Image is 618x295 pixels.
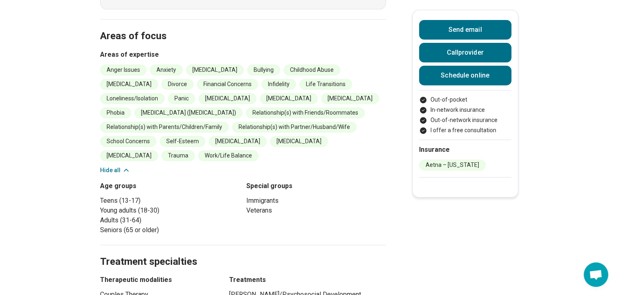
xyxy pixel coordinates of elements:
[419,66,511,85] a: Schedule online
[100,122,229,133] li: Relationship(s) with Parents/Children/Family
[100,50,386,60] h3: Areas of expertise
[247,64,280,75] li: Bullying
[161,150,195,161] li: Trauma
[209,136,267,147] li: [MEDICAL_DATA]
[100,275,214,285] h3: Therapeutic modalities
[100,136,156,147] li: School Concerns
[100,79,158,90] li: [MEDICAL_DATA]
[100,166,130,175] button: Hide all
[199,93,257,104] li: [MEDICAL_DATA]
[419,116,511,124] li: Out-of-network insurance
[134,107,243,118] li: [MEDICAL_DATA] ([MEDICAL_DATA])
[419,145,511,155] h2: Insurance
[100,107,131,118] li: Phobia
[246,196,386,206] li: Immigrants
[270,136,328,147] li: [MEDICAL_DATA]
[584,262,608,287] a: Open chat
[419,43,511,62] button: Callprovider
[283,64,340,75] li: Childhood Abuse
[100,206,240,215] li: Young adults (18-30)
[100,215,240,225] li: Adults (31-64)
[299,79,352,90] li: Life Transitions
[419,126,511,135] li: I offer a free consultation
[161,79,194,90] li: Divorce
[246,107,365,118] li: Relationship(s) with Friends/Roommates
[419,95,511,135] ul: Payment options
[246,181,386,191] h3: Special groups
[419,20,511,40] button: Send email
[100,10,386,43] h2: Areas of focus
[100,64,147,75] li: Anger Issues
[100,225,240,235] li: Seniors (65 or older)
[261,79,296,90] li: Infidelity
[321,93,379,104] li: [MEDICAL_DATA]
[100,150,158,161] li: [MEDICAL_DATA]
[260,93,318,104] li: [MEDICAL_DATA]
[100,235,386,269] h2: Treatment specialties
[197,79,258,90] li: Financial Concerns
[229,275,386,285] h3: Treatments
[100,196,240,206] li: Teens (13-17)
[198,150,259,161] li: Work/Life Balance
[168,93,195,104] li: Panic
[150,64,183,75] li: Anxiety
[246,206,386,215] li: Veterans
[419,160,486,171] li: Aetna – [US_STATE]
[419,106,511,114] li: In-network insurance
[419,95,511,104] li: Out-of-pocket
[232,122,357,133] li: Relationship(s) with Partner/Husband/Wife
[100,181,240,191] h3: Age groups
[100,93,165,104] li: Loneliness/Isolation
[186,64,244,75] li: [MEDICAL_DATA]
[160,136,205,147] li: Self-Esteem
